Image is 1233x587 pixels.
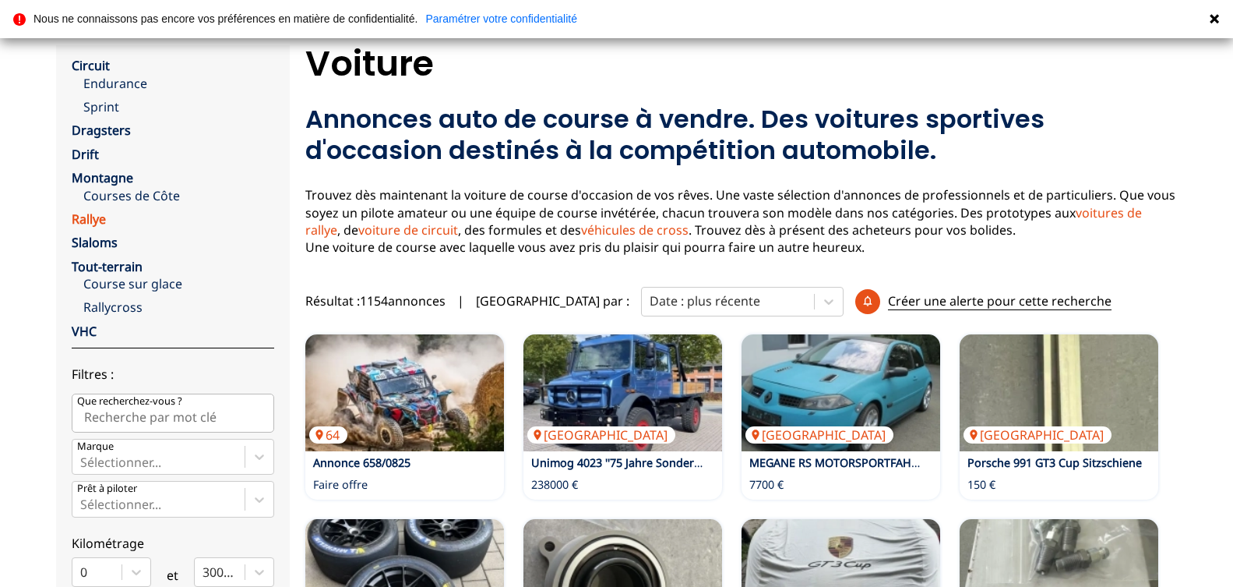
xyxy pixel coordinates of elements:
[745,426,893,444] p: [GEOGRAPHIC_DATA]
[72,122,131,139] a: Dragsters
[72,323,97,340] a: VHC
[476,292,629,309] p: [GEOGRAPHIC_DATA] par :
[358,221,458,239] a: voiture de circuit
[77,482,137,496] p: Prêt à piloter
[581,221,689,239] a: véhicules de cross
[83,275,274,292] a: Course sur glace
[964,426,1111,444] p: [GEOGRAPHIC_DATA]
[457,292,464,309] span: |
[80,497,83,511] input: Prêt à piloterSélectionner...
[523,334,722,451] a: Unimog 4023 ''75 Jahre Sondermodell ''[GEOGRAPHIC_DATA]
[305,45,1178,83] h1: Voiture
[531,455,738,470] a: Unimog 4023 ''75 Jahre Sondermodell ''
[960,334,1158,451] a: Porsche 991 GT3 Cup Sitzschiene[GEOGRAPHIC_DATA]
[72,258,143,275] a: Tout-terrain
[167,567,178,584] p: et
[425,13,577,24] a: Paramétrer votre confidentialité
[967,455,1142,470] a: Porsche 991 GT3 Cup Sitzschiene
[305,204,1142,239] a: voitures de rallye
[305,104,1178,166] h2: Annonces auto de course à vendre. Des voitures sportives d'occasion destinés à la compétition aut...
[72,57,110,74] a: Circuit
[33,13,417,24] p: Nous ne connaissons pas encore vos préférences en matière de confidentialité.
[749,455,1106,470] a: MEGANE RS MOTORSPORTFAHRZEUG MIT STRASSENZULASSUNG :-)
[527,426,675,444] p: [GEOGRAPHIC_DATA]
[80,455,83,469] input: MarqueSélectionner...
[305,292,446,309] span: Résultat : 1154 annonces
[83,299,274,316] a: Rallycross
[77,394,182,408] p: Que recherchez-vous ?
[749,477,784,493] p: 7700 €
[83,187,274,204] a: Courses de Côte
[80,565,83,579] input: 0
[305,334,504,451] a: Annonce 658/082564
[309,426,347,444] p: 64
[313,477,368,493] p: Faire offre
[203,565,206,579] input: 300000
[72,210,106,228] a: Rallye
[72,535,274,552] p: Kilométrage
[313,455,410,470] a: Annonce 658/0825
[72,366,274,383] p: Filtres :
[72,234,118,251] a: Slaloms
[305,334,504,451] img: Annonce 658/0825
[523,334,722,451] img: Unimog 4023 ''75 Jahre Sondermodell ''
[83,98,274,115] a: Sprint
[967,477,995,493] p: 150 €
[888,292,1111,310] p: Créer une alerte pour cette recherche
[960,334,1158,451] img: Porsche 991 GT3 Cup Sitzschiene
[83,75,274,92] a: Endurance
[742,334,940,451] img: MEGANE RS MOTORSPORTFAHRZEUG MIT STRASSENZULASSUNG :-)
[305,186,1178,256] p: Trouvez dès maintenant la voiture de course d'occasion de vos rêves. Une vaste sélection d'annonc...
[531,477,578,493] p: 238000 €
[77,440,114,454] p: Marque
[72,146,99,163] a: Drift
[72,394,274,433] input: Que recherchez-vous ?
[742,334,940,451] a: MEGANE RS MOTORSPORTFAHRZEUG MIT STRASSENZULASSUNG :-)[GEOGRAPHIC_DATA]
[72,169,133,186] a: Montagne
